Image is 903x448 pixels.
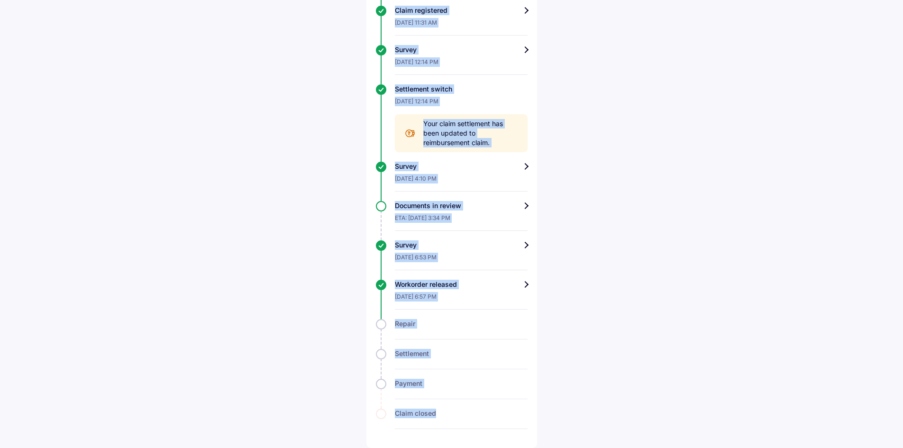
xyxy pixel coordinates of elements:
[395,201,528,210] div: Documents in review
[395,280,528,289] div: Workorder released
[423,119,518,147] span: Your claim settlement has been updated to reimbursement claim.
[395,240,528,250] div: Survey
[395,409,528,418] div: Claim closed
[395,15,528,36] div: [DATE] 11:31 AM
[395,250,528,270] div: [DATE] 6:53 PM
[395,210,528,231] div: ETA: [DATE] 3:34 PM
[395,349,528,358] div: Settlement
[395,84,528,94] div: Settlement switch
[395,94,528,114] div: [DATE] 12:14 PM
[395,171,528,192] div: [DATE] 4:10 PM
[395,55,528,75] div: [DATE] 12:14 PM
[395,379,528,388] div: Payment
[395,6,528,15] div: Claim registered
[395,45,528,55] div: Survey
[395,319,528,329] div: Repair
[395,162,528,171] div: Survey
[395,289,528,310] div: [DATE] 6:57 PM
